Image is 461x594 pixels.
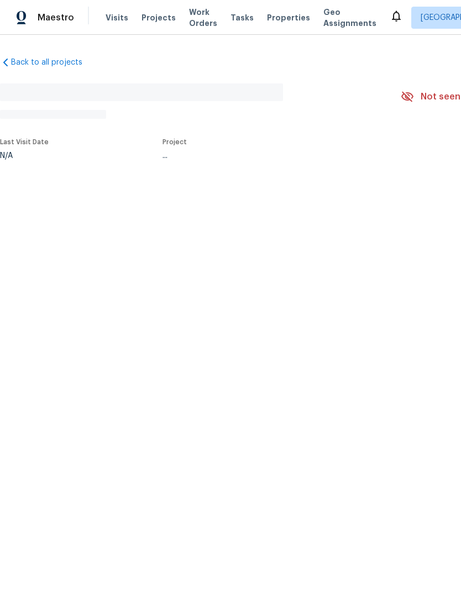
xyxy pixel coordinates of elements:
[189,7,217,29] span: Work Orders
[38,12,74,23] span: Maestro
[142,12,176,23] span: Projects
[163,152,375,160] div: ...
[163,139,187,145] span: Project
[230,14,254,22] span: Tasks
[267,12,310,23] span: Properties
[106,12,128,23] span: Visits
[323,7,376,29] span: Geo Assignments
